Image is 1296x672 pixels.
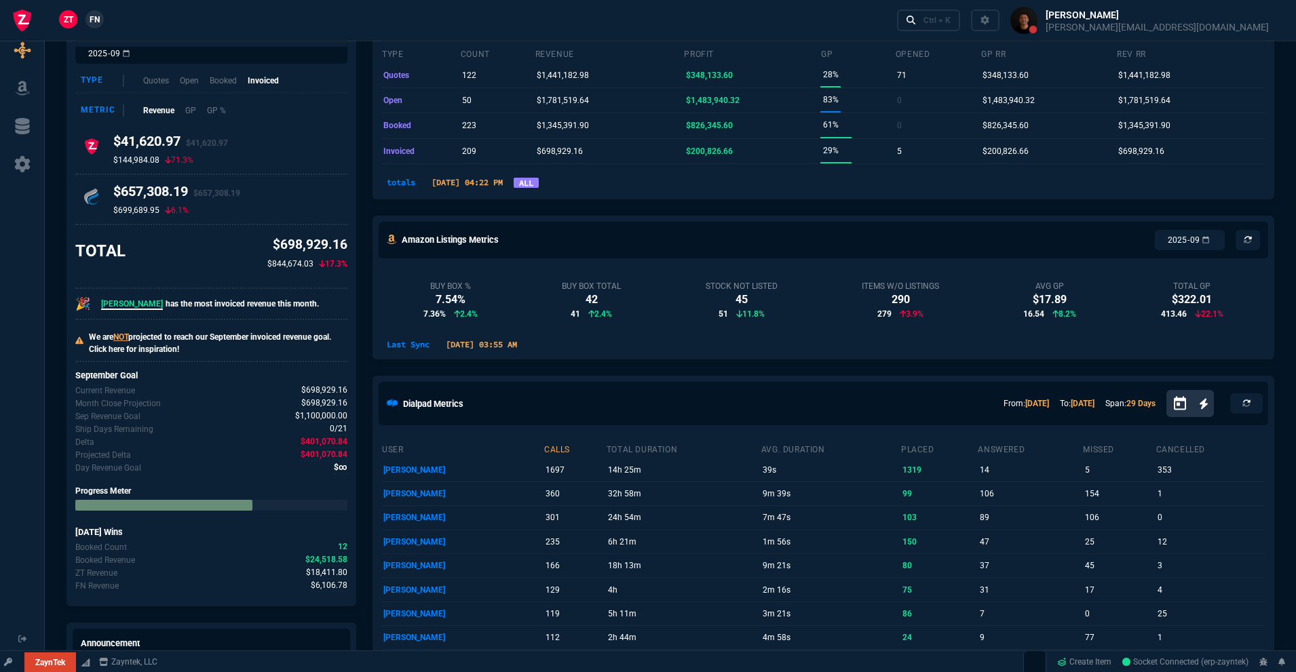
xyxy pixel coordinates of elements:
p: 9m 39s [763,484,898,503]
p: 25 [1158,604,1263,623]
p: [PERSON_NAME] [383,484,541,503]
a: 8VAS9PBx_AHec9wKAADL [1122,656,1249,668]
p: 1697 [546,460,603,479]
p: Today's Booked revenue [75,554,135,566]
p: $348,133.60 [686,66,733,85]
p: 209 [462,142,476,161]
p: [PERSON_NAME] [383,556,541,575]
th: GP RR [980,43,1116,62]
p: 7 [980,604,1081,623]
p: 5 [1085,460,1154,479]
span: Delta divided by the remaining ship days. [334,461,347,474]
th: placed [900,439,977,458]
p: 150 [902,532,975,551]
p: Booked [210,75,237,87]
th: calls [544,439,606,458]
div: Metric [81,104,124,117]
p: 11.8% [736,308,765,320]
span: Uses current month's data to project the month's close. [301,397,347,410]
th: GP [820,43,894,62]
p: 0 [897,91,902,110]
p: has the most invoiced revenue this month. [101,298,319,310]
p: spec.value [289,384,348,397]
p: 61% [823,115,839,134]
p: 106 [980,484,1081,503]
div: Avg GP [1023,281,1076,292]
p: 80 [902,556,975,575]
p: spec.value [326,540,348,553]
p: 32h 58m [608,484,759,503]
p: $698,929.16 [267,235,347,255]
p: [PERSON_NAME] [383,532,541,551]
p: 37 [980,556,1081,575]
p: From: [1004,397,1049,410]
p: 47 [980,532,1081,551]
div: $17.89 [1023,292,1076,308]
div: Type [81,75,124,87]
p: 14 [980,460,1081,479]
th: answered [977,439,1082,458]
p: $1,483,940.32 [686,91,740,110]
div: Buy Box Total [562,281,621,292]
p: 18h 13m [608,556,759,575]
p: 106 [1085,508,1154,527]
p: 301 [546,508,603,527]
p: GP [185,104,196,117]
span: Revenue for Sep. [301,384,347,397]
p: 7m 47s [763,508,898,527]
p: Uses current month's data to project the month's close. [75,397,161,410]
th: type [381,43,460,62]
span: ZT [64,14,73,26]
p: 14h 25m [608,460,759,479]
p: 29% [823,141,839,160]
p: Today's zaynTek revenue [75,567,117,579]
p: Company Revenue Goal for Sep. [75,410,140,422]
p: 86 [902,604,975,623]
p: $1,441,182.98 [537,66,589,85]
p: spec.value [293,553,348,566]
p: 223 [462,116,476,135]
p: GP % [207,104,226,117]
span: FN [90,14,100,26]
p: 2.4% [454,308,478,320]
td: invoiced [381,138,460,163]
p: Last Sync [381,338,435,351]
p: $1,483,940.32 [983,91,1035,110]
h4: $657,308.19 [113,183,240,205]
span: Today's Booked revenue [305,553,347,566]
p: The difference between the current month's Revenue goal and projected month-end. [75,449,131,461]
p: 8.2% [1052,308,1076,320]
p: 83% [823,90,839,109]
div: 7.54% [423,292,478,308]
p: 360 [546,484,603,503]
p: 1m 56s [763,532,898,551]
p: 12 [1158,532,1263,551]
span: Today's Booked count [338,540,347,553]
p: 3 [1158,556,1263,575]
p: $1,345,391.90 [1118,116,1170,135]
div: 45 [706,292,778,308]
p: 0 [1085,604,1154,623]
p: 24h 54m [608,508,759,527]
p: Span: [1105,397,1156,410]
p: 71.3% [165,155,193,165]
p: $826,345.60 [983,116,1029,135]
td: booked [381,113,460,138]
p: $1,345,391.90 [537,116,589,135]
p: spec.value [288,448,348,461]
a: 29 Days [1126,399,1156,408]
p: [PERSON_NAME] [383,628,541,647]
span: 51 [719,308,728,320]
p: 6.1% [165,205,189,216]
div: 290 [862,292,939,308]
div: Buy Box % [423,281,478,292]
th: total duration [606,439,761,458]
th: Rev RR [1116,43,1265,62]
span: Today's zaynTek revenue [306,566,347,579]
td: open [381,87,460,113]
th: count [460,43,535,62]
div: Stock Not Listed [706,281,778,292]
p: [PERSON_NAME] [383,508,541,527]
p: Progress Meter [75,485,347,497]
p: spec.value [294,566,348,579]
